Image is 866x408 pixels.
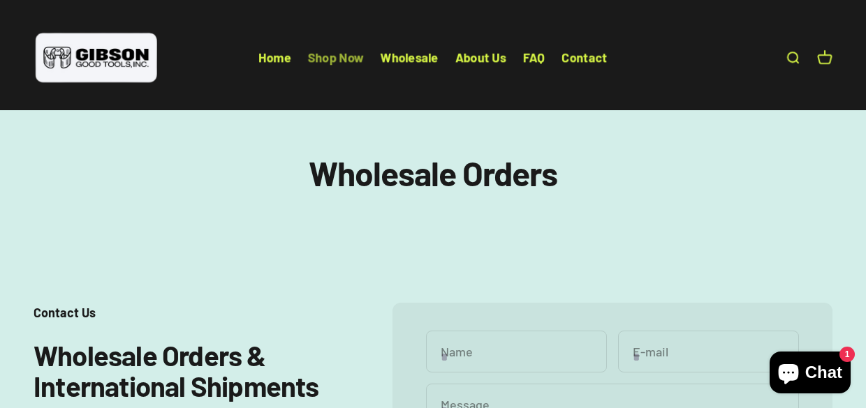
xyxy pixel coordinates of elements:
[259,50,291,66] a: Home
[308,50,364,66] a: Shop Now
[523,50,545,66] a: FAQ
[34,303,348,323] p: Contact Us
[34,155,832,192] h1: Wholesale Orders
[381,50,439,66] a: Wholesale
[455,50,506,66] a: About Us
[562,50,608,66] a: Contact
[34,340,348,401] h2: Wholesale Orders & International Shipments
[765,352,855,397] inbox-online-store-chat: Shopify online store chat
